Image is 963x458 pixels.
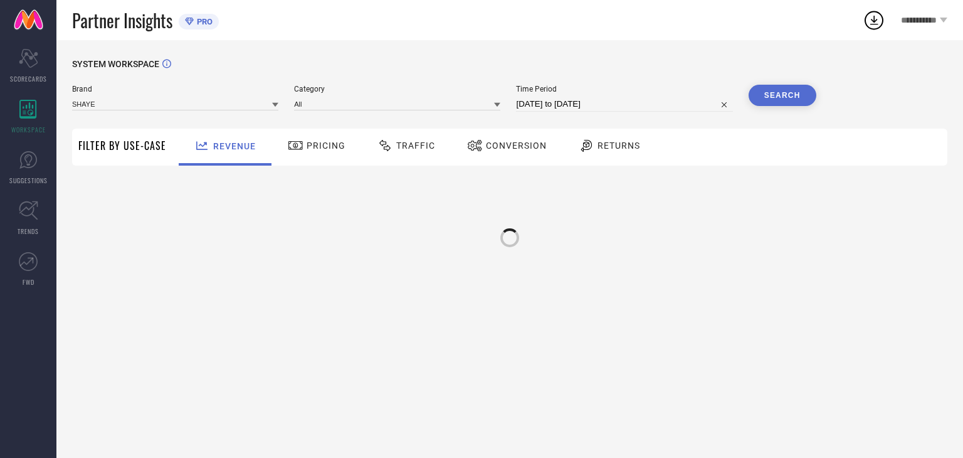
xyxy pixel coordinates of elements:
[486,141,547,151] span: Conversion
[516,85,732,93] span: Time Period
[23,277,34,287] span: FWD
[11,125,46,134] span: WORKSPACE
[307,141,345,151] span: Pricing
[72,85,278,93] span: Brand
[294,85,500,93] span: Category
[72,59,159,69] span: SYSTEM WORKSPACE
[597,141,640,151] span: Returns
[396,141,435,151] span: Traffic
[749,85,816,106] button: Search
[78,138,166,153] span: Filter By Use-Case
[72,8,172,33] span: Partner Insights
[213,141,256,151] span: Revenue
[9,176,48,185] span: SUGGESTIONS
[863,9,885,31] div: Open download list
[516,97,732,112] input: Select time period
[18,226,39,236] span: TRENDS
[10,74,47,83] span: SCORECARDS
[194,17,213,26] span: PRO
